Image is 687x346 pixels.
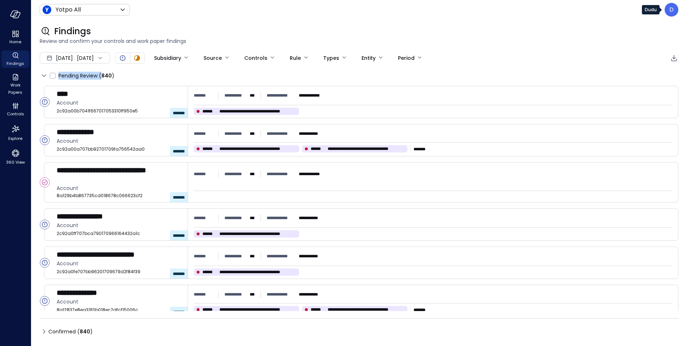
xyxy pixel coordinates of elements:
span: 840 [80,328,90,335]
span: Review and confirm your controls and work paper findings [40,37,678,45]
div: Entity [362,52,376,64]
span: Account [57,259,182,267]
p: Yotpo All [56,5,81,14]
span: Findings [54,26,91,37]
span: Findings [6,60,24,67]
span: Pending Review [58,70,114,81]
div: Source [204,52,222,64]
span: Account [57,137,182,145]
span: Controls [7,110,24,117]
div: Controls [244,52,267,64]
div: Explore [1,123,29,143]
span: 2c92a0fe707bb96201709679d2f84f39 [57,268,182,275]
div: Home [1,29,29,46]
div: Open [40,296,50,306]
div: Work Papers [1,72,29,97]
div: Findings [1,50,29,68]
div: Open [40,135,50,145]
span: 8a129b4b867735cd018678c066623cf2 [57,192,182,199]
span: Account [57,99,182,107]
div: Dudu [665,3,678,17]
span: Home [9,38,21,45]
div: Confirmed [40,177,50,187]
span: 2c92a00a707bb92701709fa756542aa0 [57,146,182,153]
span: 8a12837e8ea33f0b018ec2dfcf15006c [57,306,182,314]
div: Dudu [642,5,660,14]
span: 360 View [6,159,25,166]
div: Subsidiary [154,52,181,64]
div: ( ) [77,328,93,336]
span: Confirmed [48,326,93,337]
span: Account [57,221,182,229]
div: Period [398,52,415,64]
div: Rule [290,52,301,64]
span: [DATE] [56,54,73,62]
span: Account [57,298,182,306]
div: Open [40,97,50,107]
div: Open [40,258,50,268]
div: 360 View [1,147,29,167]
img: Icon [43,5,51,14]
div: Controls [1,101,29,118]
span: 840 [101,72,112,79]
span: Account [57,184,182,192]
span: Explore [8,135,22,142]
div: Open [40,219,50,230]
div: Types [323,52,339,64]
div: Export to CSV [670,54,678,63]
div: Open [118,54,127,62]
div: ( ) [99,72,114,80]
span: 2c92a0ff707bca790170966164432a1c [57,230,182,237]
span: 2c92a00b7041f667017053310ff950e5 [57,107,182,115]
div: In Progress [133,54,141,62]
p: D [669,5,674,14]
span: Work Papers [4,81,26,96]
